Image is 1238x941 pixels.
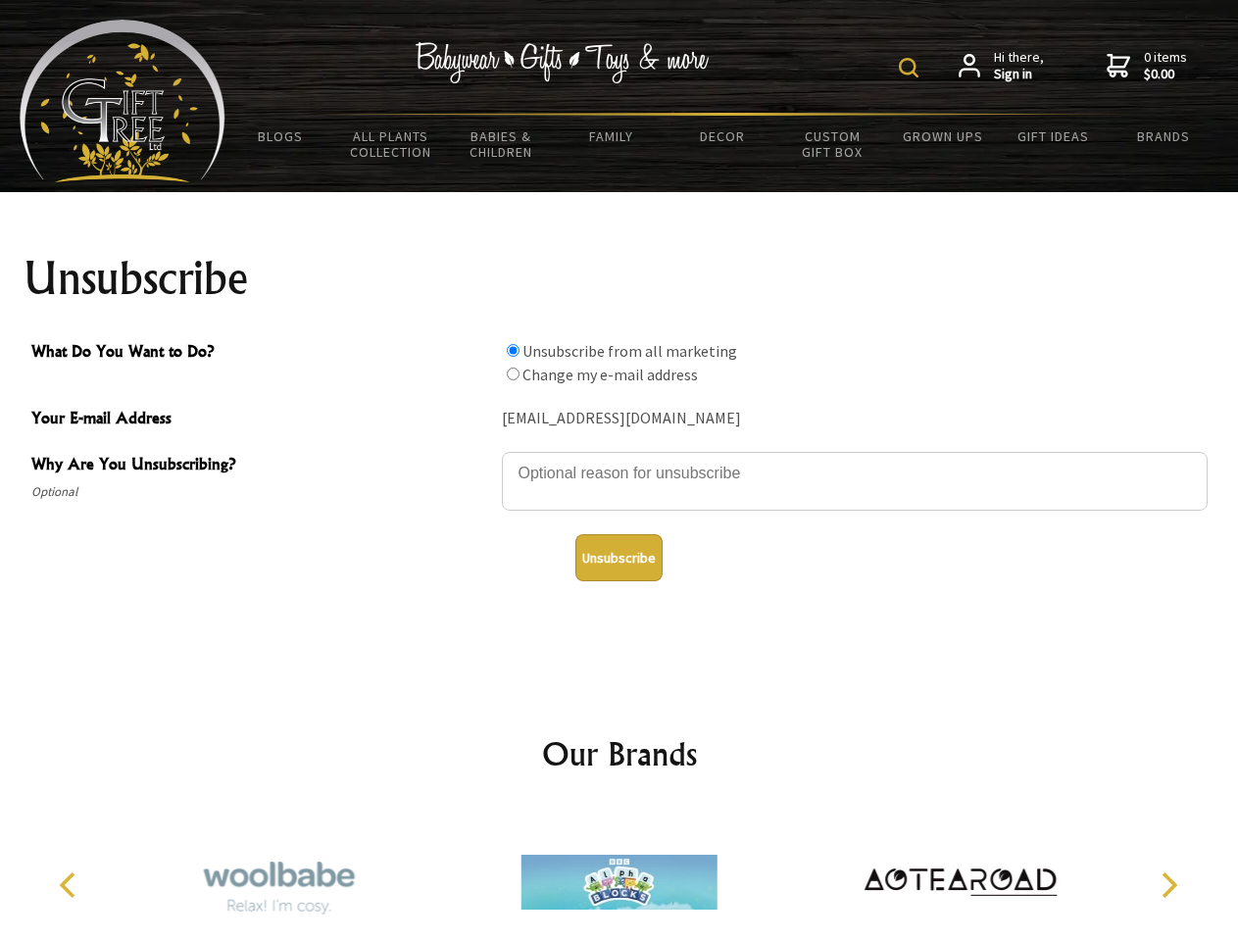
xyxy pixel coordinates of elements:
a: Family [557,116,668,157]
h1: Unsubscribe [24,255,1215,302]
input: What Do You Want to Do? [507,368,520,380]
span: Why Are You Unsubscribing? [31,452,492,480]
a: Babies & Children [446,116,557,173]
a: Brands [1109,116,1219,157]
span: Optional [31,480,492,504]
a: Grown Ups [887,116,998,157]
a: Hi there,Sign in [959,49,1044,83]
a: BLOGS [225,116,336,157]
span: 0 items [1144,48,1187,83]
textarea: Why Are You Unsubscribing? [502,452,1208,511]
img: product search [899,58,918,77]
a: 0 items$0.00 [1107,49,1187,83]
button: Next [1147,864,1190,907]
label: Unsubscribe from all marketing [522,341,737,361]
span: Hi there, [994,49,1044,83]
img: Babyware - Gifts - Toys and more... [20,20,225,182]
a: Decor [667,116,777,157]
div: [EMAIL_ADDRESS][DOMAIN_NAME] [502,404,1208,434]
strong: Sign in [994,66,1044,83]
span: Your E-mail Address [31,406,492,434]
button: Unsubscribe [575,534,663,581]
input: What Do You Want to Do? [507,344,520,357]
a: All Plants Collection [336,116,447,173]
button: Previous [49,864,92,907]
a: Custom Gift Box [777,116,888,173]
a: Gift Ideas [998,116,1109,157]
strong: $0.00 [1144,66,1187,83]
h2: Our Brands [39,730,1200,777]
label: Change my e-mail address [522,365,698,384]
img: Babywear - Gifts - Toys & more [416,42,710,83]
span: What Do You Want to Do? [31,339,492,368]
